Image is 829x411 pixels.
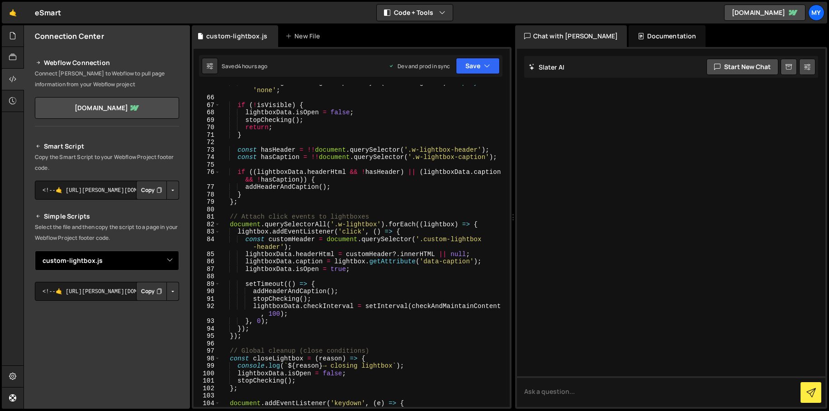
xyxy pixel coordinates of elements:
textarea: <!--🤙 [URL][PERSON_NAME][DOMAIN_NAME]> <script>document.addEventListener("DOMContentLoaded", func... [35,181,179,200]
div: Documentation [629,25,705,47]
div: Button group with nested dropdown [136,282,179,301]
div: 97 [194,347,220,355]
div: Saved [222,62,268,70]
div: New File [285,32,323,41]
div: 103 [194,392,220,400]
p: Select the file and then copy the script to a page in your Webflow Project footer code. [35,222,179,243]
a: My [808,5,824,21]
div: 92 [194,303,220,318]
button: Code + Tools [377,5,453,21]
div: 69 [194,117,220,124]
div: 77 [194,183,220,191]
div: Dev and prod in sync [388,62,450,70]
div: 89 [194,280,220,288]
div: 81 [194,213,220,221]
div: 91 [194,295,220,303]
div: 98 [194,355,220,363]
button: Save [456,58,500,74]
div: 80 [194,206,220,214]
div: 74 [194,154,220,161]
h2: Simple Scripts [35,211,179,222]
div: 68 [194,109,220,117]
div: 75 [194,161,220,169]
button: Copy [136,181,167,200]
div: 104 [194,400,220,407]
div: 70 [194,124,220,131]
a: 🤙 [2,2,24,23]
div: 87 [194,266,220,273]
a: [DOMAIN_NAME] [724,5,805,21]
h2: Smart Script [35,141,179,152]
div: 76 [194,168,220,183]
h2: Connection Center [35,31,104,41]
p: Copy the Smart Script to your Webflow Project footer code. [35,152,179,173]
div: 95 [194,332,220,340]
div: Chat with [PERSON_NAME] [515,25,627,47]
div: custom-lightbox.js [206,32,267,41]
a: [DOMAIN_NAME] [35,97,179,119]
div: 73 [194,146,220,154]
div: Button group with nested dropdown [136,181,179,200]
div: 78 [194,191,220,199]
div: 94 [194,325,220,333]
div: 65 [194,79,220,94]
div: eSmart [35,7,61,18]
iframe: YouTube video player [35,316,180,397]
div: 4 hours ago [238,62,268,70]
div: 86 [194,258,220,266]
div: 84 [194,236,220,251]
h2: Slater AI [529,63,565,71]
textarea: <!--🤙 [URL][PERSON_NAME][DOMAIN_NAME]> <script>document.addEventListener("DOMContentLoaded", func... [35,282,179,301]
div: 96 [194,340,220,348]
div: 67 [194,102,220,109]
div: 99 [194,362,220,370]
div: 90 [194,288,220,295]
div: 88 [194,273,220,280]
p: Connect [PERSON_NAME] to Webflow to pull page information from your Webflow project [35,68,179,90]
div: 100 [194,370,220,378]
div: 93 [194,318,220,325]
div: 66 [194,94,220,102]
div: 82 [194,221,220,229]
div: 102 [194,385,220,392]
div: 101 [194,377,220,385]
button: Start new chat [706,59,778,75]
div: 71 [194,131,220,139]
div: 83 [194,228,220,236]
h2: Webflow Connection [35,57,179,68]
button: Copy [136,282,167,301]
div: 79 [194,198,220,206]
div: 72 [194,139,220,146]
div: 85 [194,251,220,258]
